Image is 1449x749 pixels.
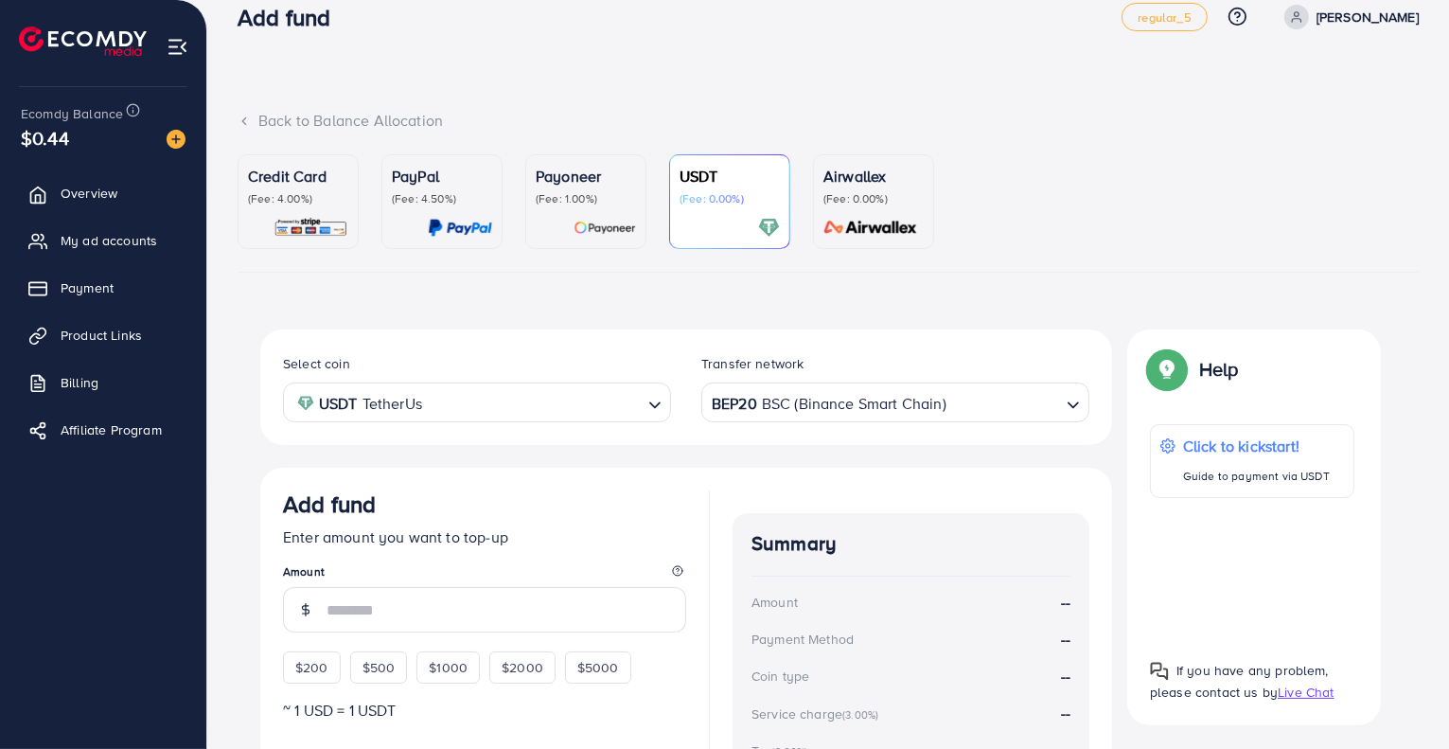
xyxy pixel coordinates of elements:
[295,658,328,677] span: $200
[61,184,117,203] span: Overview
[948,388,1059,418] input: Search for option
[823,191,924,206] p: (Fee: 0.00%)
[61,278,114,297] span: Payment
[1183,465,1330,488] p: Guide to payment via USDT
[392,165,492,187] p: PayPal
[14,269,192,307] a: Payment
[238,4,345,31] h3: Add fund
[429,658,468,677] span: $1000
[21,104,123,123] span: Ecomdy Balance
[502,658,543,677] span: $2000
[1061,666,1070,687] strong: --
[362,390,422,418] span: TetherUs
[1277,5,1419,29] a: [PERSON_NAME]
[842,707,878,722] small: (3.00%)
[283,699,686,722] p: ~ 1 USD = 1 USDT
[751,630,854,649] div: Payment Method
[248,191,348,206] p: (Fee: 4.00%)
[319,390,358,418] strong: USDT
[14,411,192,449] a: Affiliate Program
[274,217,348,239] img: card
[283,490,376,518] h3: Add fund
[536,191,636,206] p: (Fee: 1.00%)
[1122,3,1207,31] a: regular_5
[536,165,636,187] p: Payoneer
[1061,703,1070,723] strong: --
[751,593,798,612] div: Amount
[823,165,924,187] p: Airwallex
[712,390,757,418] strong: BEP20
[61,373,98,392] span: Billing
[1278,683,1334,702] span: Live Chat
[283,383,671,421] div: Search for option
[751,532,1070,556] h4: Summary
[680,165,780,187] p: USDT
[574,217,636,239] img: card
[428,388,641,418] input: Search for option
[701,354,804,373] label: Transfer network
[1369,664,1435,735] iframe: Chat
[19,121,70,155] span: $0.44
[283,526,686,548] p: Enter amount you want to top-up
[1061,592,1070,614] strong: --
[1183,435,1330,457] p: Click to kickstart!
[248,165,348,187] p: Credit Card
[14,174,192,212] a: Overview
[1316,6,1419,28] p: [PERSON_NAME]
[701,383,1089,421] div: Search for option
[283,354,350,373] label: Select coin
[1150,662,1169,681] img: Popup guide
[762,390,946,418] span: BSC (Binance Smart Chain)
[680,191,780,206] p: (Fee: 0.00%)
[577,658,619,677] span: $5000
[61,420,162,439] span: Affiliate Program
[428,217,492,239] img: card
[297,395,314,412] img: coin
[1061,629,1070,651] strong: --
[61,326,142,345] span: Product Links
[751,667,809,686] div: Coin type
[1150,661,1329,702] span: If you have any problem, please contact us by
[61,231,157,250] span: My ad accounts
[283,563,686,587] legend: Amount
[751,704,884,723] div: Service charge
[1150,352,1184,386] img: Popup guide
[14,364,192,401] a: Billing
[392,191,492,206] p: (Fee: 4.50%)
[19,27,147,56] img: logo
[362,658,396,677] span: $500
[1138,11,1191,24] span: regular_5
[14,316,192,354] a: Product Links
[167,130,186,149] img: image
[14,222,192,259] a: My ad accounts
[238,110,1419,132] div: Back to Balance Allocation
[818,217,924,239] img: card
[167,36,188,58] img: menu
[1199,358,1239,381] p: Help
[758,217,780,239] img: card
